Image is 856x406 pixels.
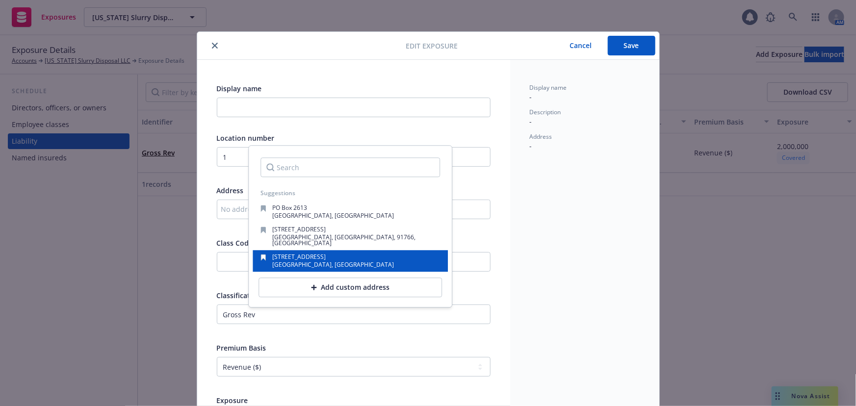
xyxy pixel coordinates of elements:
[217,133,275,143] span: Location number
[530,117,532,126] span: -
[530,92,532,101] span: -
[209,40,221,51] button: close
[221,204,476,214] div: No address selected
[554,36,608,55] button: Cancel
[217,238,253,248] span: Class Code
[217,291,342,300] span: Classification (class code description)
[260,189,440,197] div: Suggestions
[272,226,326,234] span: [STREET_ADDRESS]
[530,132,552,141] span: Address
[259,278,442,298] button: Add custom address
[217,343,266,353] span: Premium Basis
[272,253,326,261] span: [STREET_ADDRESS]
[253,223,448,251] button: [STREET_ADDRESS][GEOGRAPHIC_DATA], [GEOGRAPHIC_DATA], 91766, [GEOGRAPHIC_DATA]
[260,157,440,177] input: Search
[272,204,307,212] span: PO Box 2613
[217,84,262,93] span: Display name
[530,108,561,116] span: Description
[253,202,448,223] button: PO Box 2613[GEOGRAPHIC_DATA], [GEOGRAPHIC_DATA]
[530,83,567,92] span: Display name
[608,36,655,55] button: Save
[272,261,394,269] span: [GEOGRAPHIC_DATA], [GEOGRAPHIC_DATA]
[272,233,415,248] span: [GEOGRAPHIC_DATA], [GEOGRAPHIC_DATA], 91766, [GEOGRAPHIC_DATA]
[217,186,244,195] span: Address
[530,141,532,151] span: -
[217,396,248,405] span: Exposure
[406,41,458,51] span: Edit exposure
[217,200,491,219] button: No address selected
[272,212,394,220] span: [GEOGRAPHIC_DATA], [GEOGRAPHIC_DATA]
[253,251,448,272] button: [STREET_ADDRESS][GEOGRAPHIC_DATA], [GEOGRAPHIC_DATA]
